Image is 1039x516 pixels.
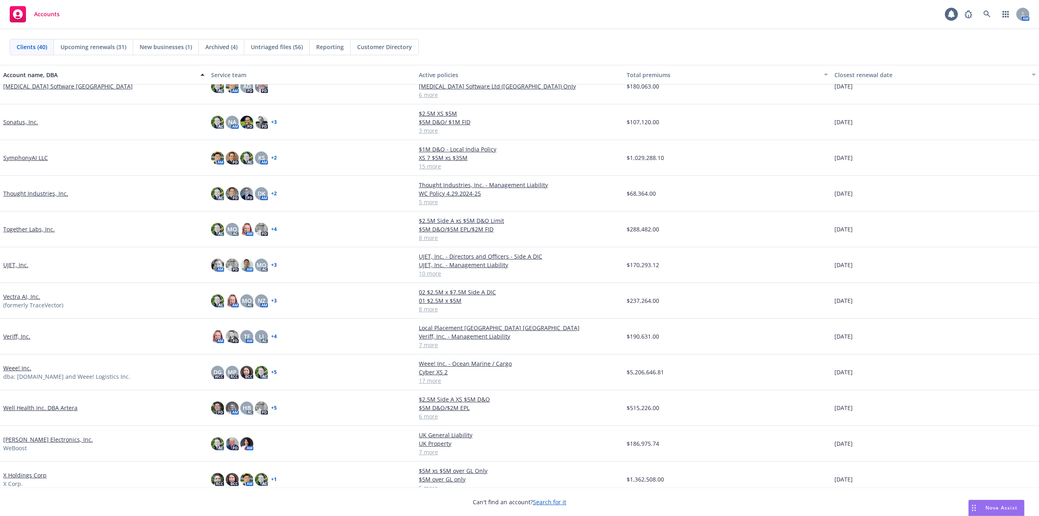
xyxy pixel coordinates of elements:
[834,82,853,91] span: [DATE]
[6,3,63,26] a: Accounts
[834,225,853,233] span: [DATE]
[226,294,239,307] img: photo
[419,252,620,261] a: UJET, Inc. - Directors and Officers - Side A DIC
[419,448,620,456] a: 7 more
[227,225,237,233] span: MQ
[211,294,224,307] img: photo
[419,431,620,439] a: UK General Liability
[627,296,659,305] span: $237,264.00
[255,473,268,486] img: photo
[419,404,620,412] a: $5M D&O/$2M EPL
[3,301,63,309] span: (formerly TraceVector)
[3,435,93,444] a: [PERSON_NAME] Electronics, Inc.
[3,71,196,79] div: Account name, DBA
[271,227,277,232] a: + 4
[271,406,277,410] a: + 5
[3,372,130,381] span: dba: [DOMAIN_NAME] and Weee! Logistics Inc.
[419,332,620,341] a: Veriff, Inc. - Management Liability
[3,118,38,126] a: Sonatus, Inc.
[271,263,277,268] a: + 3
[834,189,853,198] span: [DATE]
[419,475,620,484] a: $5M over GL only
[211,437,224,450] img: photo
[834,475,853,484] span: [DATE]
[211,259,224,272] img: photo
[419,288,620,296] a: 02 $2.5M x $7.5M Side A DIC
[419,341,620,349] a: 7 more
[419,439,620,448] a: UK Property
[208,65,416,84] button: Service team
[242,296,252,305] span: MQ
[419,153,620,162] a: XS 7 $5M xs $35M
[627,439,659,448] span: $186,975.74
[419,412,620,421] a: 6 more
[257,261,266,269] span: MQ
[213,368,222,376] span: DG
[419,126,620,135] a: 3 more
[834,296,853,305] span: [DATE]
[271,334,277,339] a: + 4
[419,162,620,171] a: 15 more
[834,118,853,126] span: [DATE]
[271,191,277,196] a: + 2
[240,116,253,129] img: photo
[969,500,979,516] div: Drag to move
[3,261,28,269] a: UJET, Inc.
[3,471,47,479] a: X Holdings Corp
[960,6,976,22] a: Report a Bug
[627,261,659,269] span: $170,293.12
[834,332,853,341] span: [DATE]
[255,116,268,129] img: photo
[243,82,251,91] span: AD
[240,473,253,486] img: photo
[419,145,620,153] a: $1M D&O - Local India Policy
[244,332,250,341] span: TF
[3,225,55,233] a: Together Labs, Inc.
[834,261,853,269] span: [DATE]
[834,368,853,376] span: [DATE]
[226,187,239,200] img: photo
[211,80,224,93] img: photo
[211,223,224,236] img: photo
[316,43,344,51] span: Reporting
[3,82,133,91] a: [MEDICAL_DATA] Software [GEOGRAPHIC_DATA]
[834,153,853,162] span: [DATE]
[834,404,853,412] span: [DATE]
[419,91,620,99] a: 6 more
[419,395,620,404] a: $2.5M Side A XS $5M D&O
[627,118,659,126] span: $107,120.00
[3,364,31,372] a: Weee! Inc.
[3,189,68,198] a: Thought Industries, Inc.
[17,43,47,51] span: Clients (40)
[240,437,253,450] img: photo
[243,404,251,412] span: HB
[34,11,60,17] span: Accounts
[627,475,664,484] span: $1,362,508.00
[419,71,620,79] div: Active policies
[419,225,620,233] a: $5M D&O/$5M EPL/$2M FID
[258,189,265,198] span: DK
[834,439,853,448] span: [DATE]
[623,65,831,84] button: Total premiums
[228,368,237,376] span: MP
[968,500,1024,516] button: Nova Assist
[627,225,659,233] span: $288,482.00
[211,473,224,486] img: photo
[271,155,277,160] a: + 2
[226,151,239,164] img: photo
[258,153,265,162] span: KS
[419,82,620,91] a: [MEDICAL_DATA] Software Ltd ([GEOGRAPHIC_DATA]) Only
[627,82,659,91] span: $180,063.00
[627,153,664,162] span: $1,029,288.10
[419,233,620,242] a: 8 more
[226,80,239,93] img: photo
[419,118,620,126] a: $5M D&O/ $1M FID
[419,359,620,368] a: Weee! Inc. - Ocean Marine / Cargo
